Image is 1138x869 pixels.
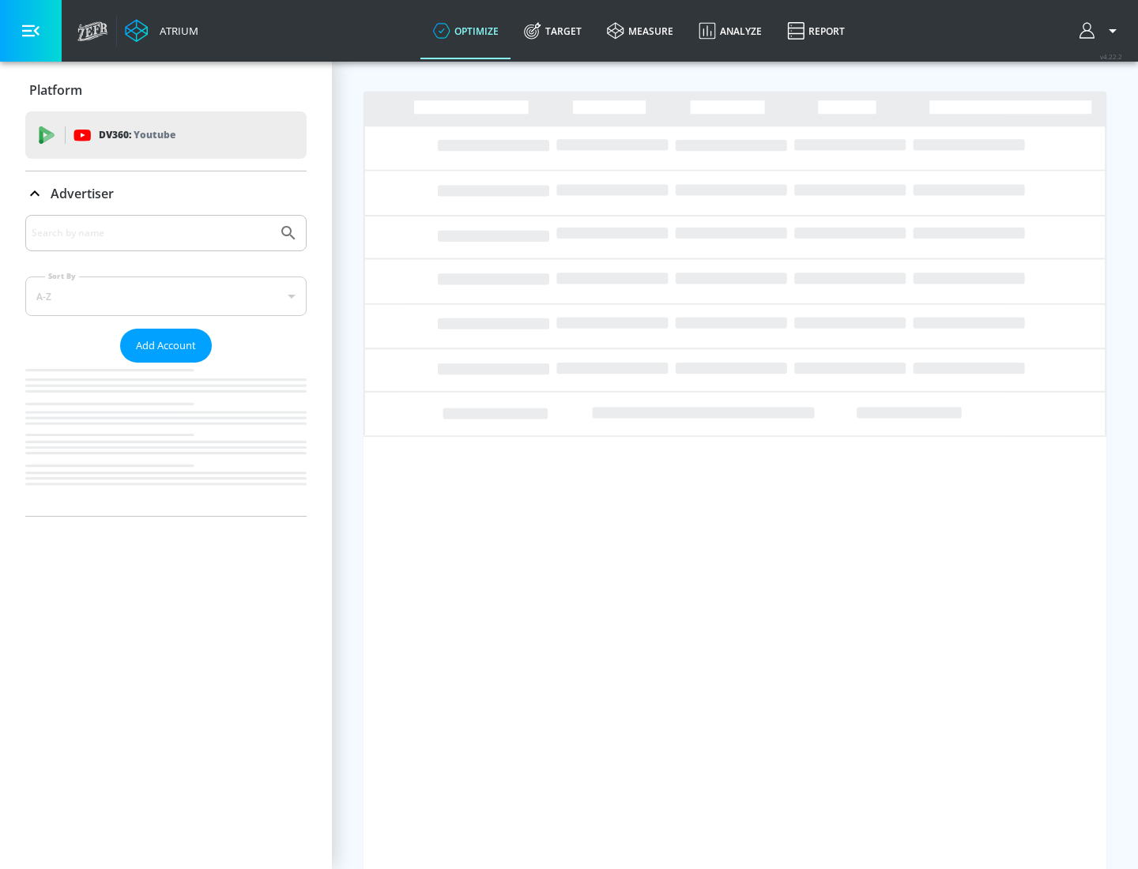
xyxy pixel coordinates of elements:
label: Sort By [45,271,79,281]
a: measure [594,2,686,59]
a: Report [774,2,857,59]
p: Advertiser [51,185,114,202]
a: Atrium [125,19,198,43]
div: DV360: Youtube [25,111,307,159]
span: v 4.22.2 [1100,52,1122,61]
span: Add Account [136,337,196,355]
p: Platform [29,81,82,99]
a: Target [511,2,594,59]
p: DV360: [99,126,175,144]
a: optimize [420,2,511,59]
div: Advertiser [25,215,307,516]
div: Platform [25,68,307,112]
button: Add Account [120,329,212,363]
nav: list of Advertiser [25,363,307,516]
input: Search by name [32,223,271,243]
div: Atrium [153,24,198,38]
div: Advertiser [25,171,307,216]
p: Youtube [134,126,175,143]
div: A-Z [25,276,307,316]
a: Analyze [686,2,774,59]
